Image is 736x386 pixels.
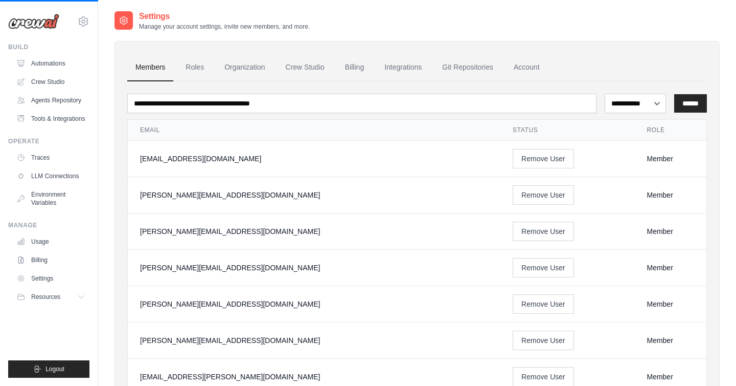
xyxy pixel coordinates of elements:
a: Automations [12,55,89,72]
div: [EMAIL_ADDRESS][PERSON_NAME][DOMAIN_NAME] [140,372,488,382]
th: Status [500,120,634,141]
button: Remove User [513,258,574,277]
div: Member [647,372,694,382]
div: Member [647,335,694,346]
div: Member [647,299,694,309]
button: Remove User [513,149,574,168]
div: Member [647,226,694,237]
div: [PERSON_NAME][EMAIL_ADDRESS][DOMAIN_NAME] [140,335,488,346]
div: [PERSON_NAME][EMAIL_ADDRESS][DOMAIN_NAME] [140,299,488,309]
div: Member [647,154,694,164]
a: Organization [216,54,273,81]
a: Account [505,54,548,81]
button: Remove User [513,222,574,241]
button: Resources [12,289,89,305]
div: Operate [8,137,89,145]
button: Remove User [513,331,574,350]
div: [PERSON_NAME][EMAIL_ADDRESS][DOMAIN_NAME] [140,263,488,273]
div: [PERSON_NAME][EMAIL_ADDRESS][DOMAIN_NAME] [140,226,488,237]
img: Logo [8,14,59,29]
div: Build [8,43,89,51]
a: Tools & Integrations [12,111,89,127]
span: Logout [45,365,64,373]
a: Environment Variables [12,186,89,211]
p: Manage your account settings, invite new members, and more. [139,23,310,31]
div: Member [647,190,694,200]
a: Usage [12,233,89,250]
th: Email [128,120,500,141]
a: Members [127,54,173,81]
button: Remove User [513,294,574,314]
h2: Settings [139,10,310,23]
button: Logout [8,360,89,378]
a: Billing [12,252,89,268]
a: Crew Studio [278,54,333,81]
a: Settings [12,270,89,287]
a: Git Repositories [434,54,501,81]
a: Traces [12,149,89,166]
div: [EMAIL_ADDRESS][DOMAIN_NAME] [140,154,488,164]
th: Role [634,120,706,141]
div: Member [647,263,694,273]
div: [PERSON_NAME][EMAIL_ADDRESS][DOMAIN_NAME] [140,190,488,200]
a: Billing [337,54,372,81]
a: Agents Repository [12,92,89,109]
a: Roles [177,54,212,81]
button: Remove User [513,185,574,205]
a: Integrations [376,54,430,81]
a: LLM Connections [12,168,89,184]
span: Resources [31,293,60,301]
a: Crew Studio [12,74,89,90]
div: Manage [8,221,89,229]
